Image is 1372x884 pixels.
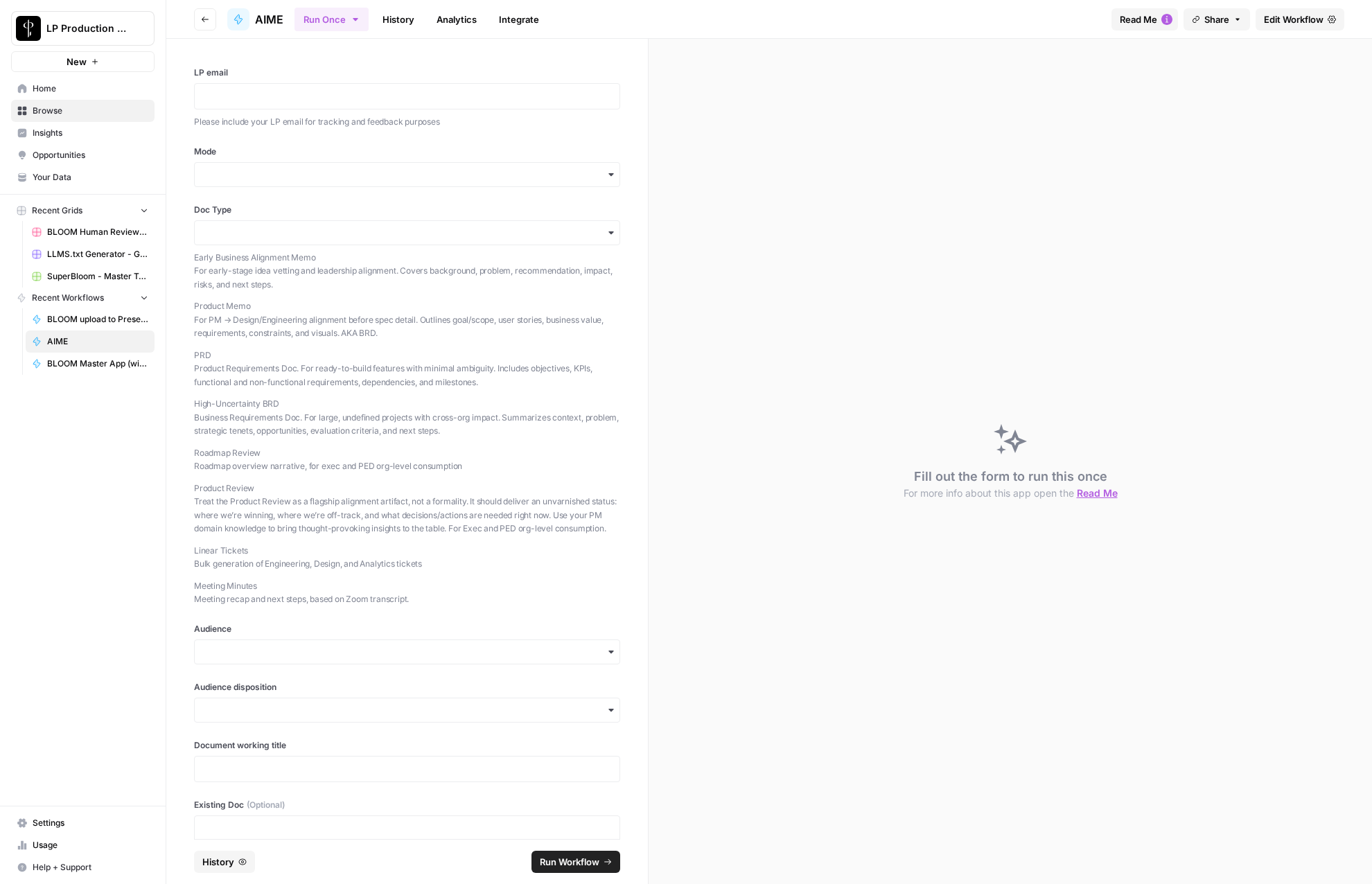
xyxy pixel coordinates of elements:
button: Workspace: LP Production Workloads [11,11,155,46]
label: Audience [194,623,620,635]
a: BLOOM Human Review (ver2) [26,221,155,243]
span: Your Data [33,171,148,184]
span: AIME [255,11,283,28]
a: LLMS.txt Generator - Grid [26,243,155,265]
span: Opportunities [33,149,148,161]
a: Usage [11,834,155,856]
span: Share [1204,12,1229,26]
button: New [11,51,155,72]
button: Read Me [1111,8,1178,30]
p: PRD Product Requirements Doc. For ready-to-build features with minimal ambiguity. Includes object... [194,348,620,389]
a: Integrate [491,8,547,30]
a: History [374,8,423,30]
span: Run Workflow [540,855,599,869]
span: Recent Grids [32,204,82,217]
a: Insights [11,122,155,144]
span: Recent Workflows [32,292,104,304]
p: Roadmap Review Roadmap overview narrative, for exec and PED org-level consumption [194,446,620,473]
span: New [67,55,87,69]
span: Read Me [1120,12,1157,26]
a: Analytics [428,8,485,30]
span: Usage [33,839,148,851]
img: LP Production Workloads Logo [16,16,41,41]
p: Product Memo For PM → Design/Engineering alignment before spec detail. Outlines goal/scope, user ... [194,299,620,340]
a: Opportunities [11,144,155,166]
button: For more info about this app open the Read Me [904,486,1118,500]
p: Linear Tickets Bulk generation of Engineering, Design, and Analytics tickets [194,544,620,571]
label: Existing Doc [194,799,620,811]
span: Insights [33,127,148,139]
label: Mode [194,145,620,158]
p: Meeting Minutes Meeting recap and next steps, based on Zoom transcript. [194,579,620,606]
a: AIME [227,8,283,30]
button: Run Once [294,8,369,31]
label: Doc Type [194,204,620,216]
span: LLMS.txt Generator - Grid [47,248,148,260]
button: History [194,851,255,873]
span: BLOOM Human Review (ver2) [47,226,148,238]
a: AIME [26,330,155,353]
span: Help + Support [33,861,148,874]
label: Document working title [194,739,620,752]
span: Home [33,82,148,95]
button: Recent Grids [11,200,155,221]
a: Your Data [11,166,155,188]
span: Edit Workflow [1264,12,1323,26]
button: Share [1184,8,1250,30]
a: BLOOM Master App (with human review) [26,353,155,375]
span: Read Me [1077,487,1118,499]
p: High-Uncertainty BRD Business Requirements Doc. For large, undefined projects with cross-org impa... [194,397,620,438]
span: LP Production Workloads [46,21,130,35]
span: (Optional) [247,799,285,811]
button: Run Workflow [531,851,620,873]
a: Edit Workflow [1256,8,1344,30]
span: History [202,855,234,869]
div: Fill out the form to run this once [904,467,1118,500]
p: Please include your LP email for tracking and feedback purposes [194,115,620,129]
span: SuperBloom - Master Topic List [47,270,148,283]
label: LP email [194,67,620,79]
span: AIME [47,335,148,348]
p: Early Business Alignment Memo For early-stage idea vetting and leadership alignment. Covers backg... [194,251,620,292]
p: Product Review Treat the Product Review as a flagship alignment artifact, not a formality. It sho... [194,481,620,536]
a: SuperBloom - Master Topic List [26,265,155,288]
span: BLOOM Master App (with human review) [47,357,148,370]
label: Audience disposition [194,681,620,693]
a: Settings [11,812,155,834]
button: Help + Support [11,856,155,878]
a: BLOOM upload to Presence (after Human Review) [26,308,155,330]
a: Browse [11,100,155,122]
span: Settings [33,817,148,829]
span: Browse [33,105,148,117]
a: Home [11,78,155,100]
span: BLOOM upload to Presence (after Human Review) [47,313,148,326]
button: Recent Workflows [11,288,155,308]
